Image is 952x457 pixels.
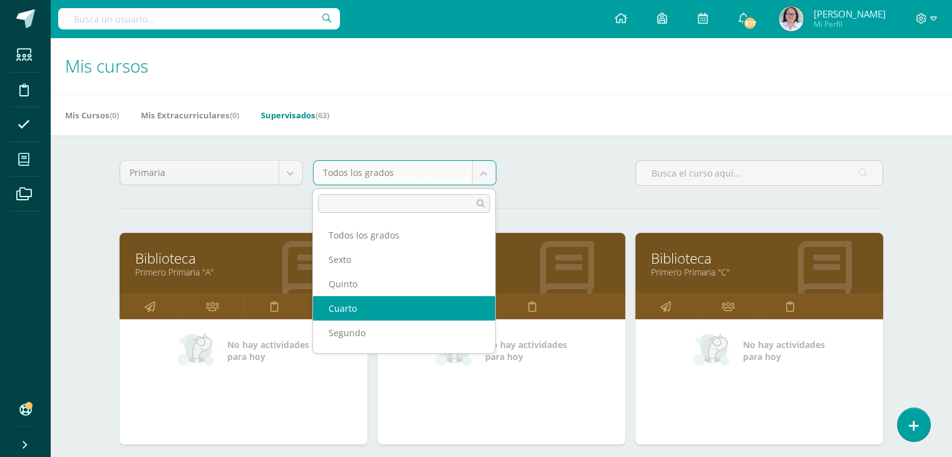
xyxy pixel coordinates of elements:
[313,247,495,272] div: Sexto
[313,296,495,321] div: Cuarto
[313,345,495,369] div: Primero
[313,321,495,345] div: Segundo
[313,223,495,247] div: Todos los grados
[313,272,495,296] div: Quinto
